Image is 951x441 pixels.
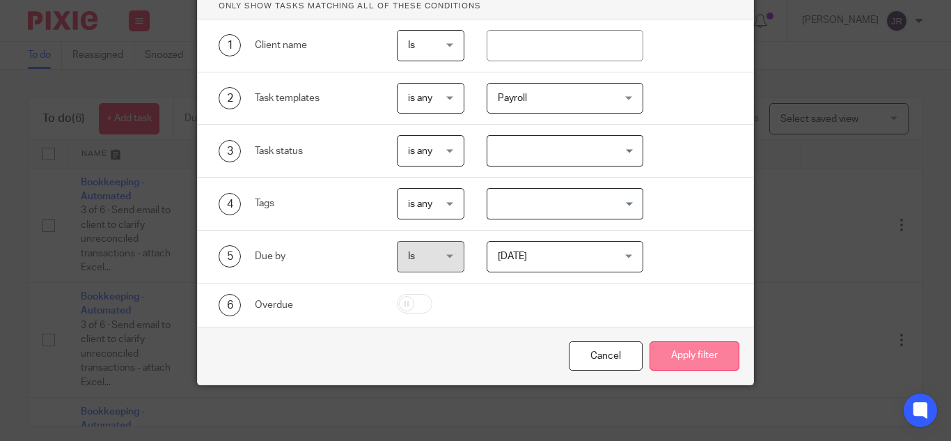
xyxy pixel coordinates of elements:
[408,93,432,103] span: is any
[255,298,375,312] div: Overdue
[219,245,241,268] div: 5
[255,249,375,263] div: Due by
[489,139,635,163] input: Search for option
[255,196,375,210] div: Tags
[219,34,241,56] div: 1
[408,146,432,156] span: is any
[408,252,415,261] span: Is
[408,199,432,209] span: is any
[219,193,241,215] div: 4
[219,140,241,162] div: 3
[650,341,739,371] button: Apply filter
[219,294,241,316] div: 6
[255,91,375,105] div: Task templates
[255,38,375,52] div: Client name
[569,341,643,371] div: Close this dialog window
[498,252,527,261] span: [DATE]
[408,40,415,50] span: Is
[487,135,643,167] div: Search for option
[219,87,241,109] div: 2
[489,192,635,216] input: Search for option
[487,188,643,219] div: Search for option
[498,93,527,103] span: Payroll
[255,144,375,158] div: Task status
